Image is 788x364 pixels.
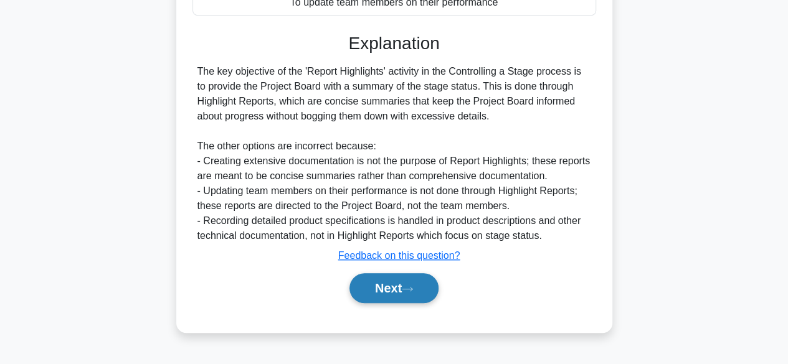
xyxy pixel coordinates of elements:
[197,64,591,243] div: The key objective of the 'Report Highlights' activity in the Controlling a Stage process is to pr...
[200,33,589,54] h3: Explanation
[349,273,439,303] button: Next
[338,250,460,261] a: Feedback on this question?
